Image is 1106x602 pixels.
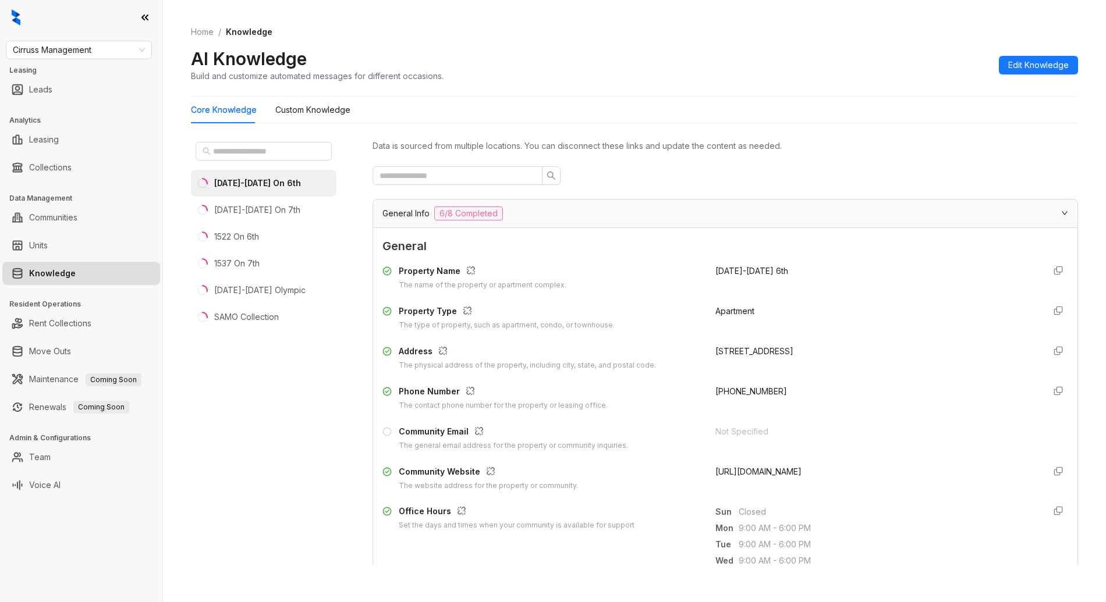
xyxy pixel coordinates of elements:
div: Custom Knowledge [275,104,350,116]
h2: AI Knowledge [191,48,307,70]
div: Set the days and times when your community is available for support [399,520,634,531]
span: Closed [739,505,1034,518]
li: Collections [2,156,160,179]
div: Office Hours [399,505,634,520]
div: Phone Number [399,385,608,400]
a: Leasing [29,128,59,151]
h3: Data Management [9,193,162,204]
div: Property Type [399,305,615,320]
span: 9:00 AM - 6:00 PM [739,522,1034,535]
span: Apartment [715,306,754,316]
span: General Info [382,207,430,220]
div: [STREET_ADDRESS] [715,345,1034,358]
div: Address [399,345,656,360]
span: Edit Knowledge [1008,59,1069,72]
div: 1537 On 7th [214,257,260,270]
span: 9:00 AM - 6:00 PM [739,554,1034,567]
li: Renewals [2,396,160,419]
a: RenewalsComing Soon [29,396,129,419]
li: / [218,26,221,38]
div: Build and customize automated messages for different occasions. [191,70,444,82]
div: The type of property, such as apartment, condo, or townhouse. [399,320,615,331]
div: The physical address of the property, including city, state, and postal code. [399,360,656,371]
li: Voice AI [2,473,160,497]
div: [DATE]-[DATE] On 7th [214,204,300,216]
div: Data is sourced from multiple locations. You can disconnect these links and update the content as... [373,140,1078,152]
div: Community Email [399,425,628,440]
div: 1522 On 6th [214,230,259,243]
span: search [547,171,556,180]
a: Home [189,26,216,38]
span: Coming Soon [86,373,141,386]
a: Units [29,234,48,257]
li: Knowledge [2,262,160,285]
span: 6/8 Completed [434,206,503,220]
div: Not Specified [715,425,1034,438]
a: Knowledge [29,262,76,285]
h3: Analytics [9,115,162,126]
a: Collections [29,156,72,179]
li: Move Outs [2,340,160,363]
li: Leasing [2,128,160,151]
span: expanded [1061,209,1068,216]
div: SAMO Collection [214,311,279,323]
span: Mon [715,522,739,535]
span: 9:00 AM - 6:00 PM [739,538,1034,551]
li: Team [2,446,160,469]
span: Knowledge [226,27,272,37]
li: Rent Collections [2,312,160,335]
h3: Resident Operations [9,299,162,309]
span: Tue [715,538,739,551]
div: Core Knowledge [191,104,257,116]
span: [PHONE_NUMBER] [715,386,787,396]
span: General [382,237,1068,255]
a: Move Outs [29,340,71,363]
button: Edit Knowledge [999,56,1078,74]
span: Wed [715,554,739,567]
div: The name of the property or apartment complex. [399,280,566,291]
div: The contact phone number for the property or leasing office. [399,400,608,411]
span: Cirruss Management [13,41,145,59]
div: The website address for the property or community. [399,480,578,491]
a: Rent Collections [29,312,91,335]
a: Leads [29,78,52,101]
li: Communities [2,206,160,229]
div: [DATE]-[DATE] Olympic [214,284,306,297]
span: [DATE]-[DATE] 6th [715,266,788,276]
li: Leads [2,78,160,101]
div: [DATE]-[DATE] On 6th [214,177,301,190]
div: Community Website [399,465,578,480]
img: logo [12,9,20,26]
span: Coming Soon [73,401,129,414]
span: [URL][DOMAIN_NAME] [715,466,802,476]
div: General Info6/8 Completed [373,200,1077,227]
div: Property Name [399,265,566,280]
h3: Leasing [9,65,162,76]
a: Communities [29,206,77,229]
h3: Admin & Configurations [9,433,162,443]
a: Team [29,446,51,469]
a: Voice AI [29,473,61,497]
div: The general email address for the property or community inquiries. [399,440,628,451]
li: Maintenance [2,368,160,391]
span: Sun [715,505,739,518]
li: Units [2,234,160,257]
span: search [203,147,211,155]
